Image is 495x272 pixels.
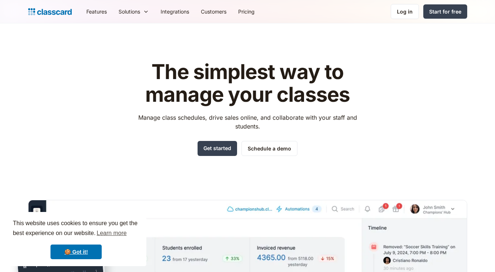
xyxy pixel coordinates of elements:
[198,141,237,156] a: Get started
[232,3,260,20] a: Pricing
[423,4,467,19] a: Start for free
[28,7,72,17] a: home
[391,4,419,19] a: Log in
[50,245,102,259] a: dismiss cookie message
[429,8,461,15] div: Start for free
[95,228,128,239] a: learn more about cookies
[397,8,413,15] div: Log in
[119,8,140,15] div: Solutions
[6,212,146,266] div: cookieconsent
[241,141,297,156] a: Schedule a demo
[131,61,364,106] h1: The simplest way to manage your classes
[155,3,195,20] a: Integrations
[113,3,155,20] div: Solutions
[80,3,113,20] a: Features
[131,113,364,131] p: Manage class schedules, drive sales online, and collaborate with your staff and students.
[13,219,139,239] span: This website uses cookies to ensure you get the best experience on our website.
[195,3,232,20] a: Customers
